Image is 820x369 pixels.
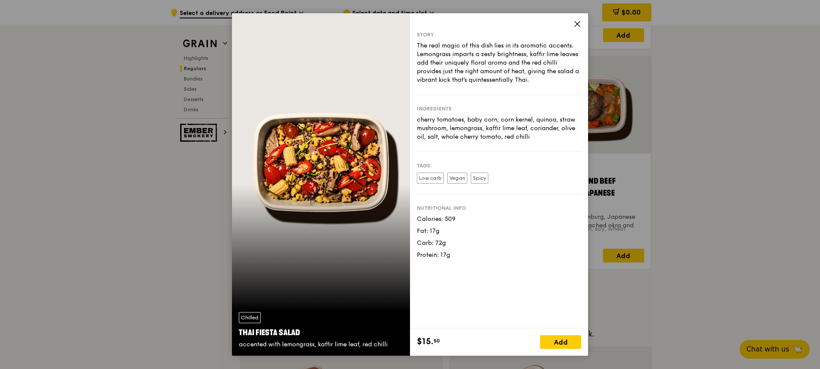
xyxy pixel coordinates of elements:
div: Chilled [239,312,261,323]
div: Add [540,335,581,349]
div: Thai Fiesta Salad [239,327,403,339]
div: Calories: 509 [417,215,581,223]
div: Carb: 72g [417,239,581,247]
label: Vegan [447,173,467,184]
div: Fat: 17g [417,227,581,235]
label: Low carb [417,173,444,184]
span: $15. [417,335,434,348]
div: accented with lemongrass, kaffir lime leaf, red chilli [239,340,403,349]
div: cherry tomatoes, baby corn, corn kernel, quinoa, straw mushroom, lemongrass, kaffir lime leaf, co... [417,116,581,141]
span: 50 [434,337,440,344]
div: Story [417,31,581,38]
div: Tags [417,162,581,169]
div: Protein: 17g [417,251,581,259]
div: Nutritional info [417,205,581,211]
div: The real magic of this dish lies in its aromatic accents. Lemongrass imparts a zesty brightness, ... [417,42,581,84]
div: Ingredients [417,105,581,112]
label: Spicy [471,173,488,184]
